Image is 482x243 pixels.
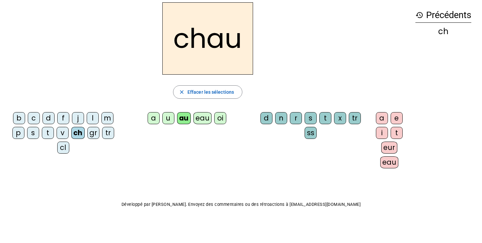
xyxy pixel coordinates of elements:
div: eau [380,156,399,168]
div: s [305,112,317,124]
div: gr [87,127,99,139]
div: c [28,112,40,124]
div: l [87,112,99,124]
div: b [13,112,25,124]
div: t [42,127,54,139]
div: d [43,112,55,124]
div: m [101,112,113,124]
div: eur [381,142,397,154]
div: ch [415,27,471,35]
div: v [57,127,69,139]
mat-icon: history [415,11,423,19]
div: cl [57,142,69,154]
div: f [57,112,69,124]
span: Effacer les sélections [187,88,234,96]
p: Développé par [PERSON_NAME]. Envoyez des commentaires ou des rétroactions à [EMAIL_ADDRESS][DOMAI... [5,200,477,209]
div: r [290,112,302,124]
div: oi [214,112,226,124]
h3: Précédents [415,8,471,23]
h2: chau [162,2,253,75]
div: ch [71,127,85,139]
mat-icon: close [179,89,185,95]
div: n [275,112,287,124]
div: t [319,112,331,124]
div: au [177,112,191,124]
div: a [376,112,388,124]
div: tr [102,127,114,139]
div: t [391,127,403,139]
div: a [148,112,160,124]
div: d [260,112,272,124]
div: e [391,112,403,124]
div: tr [349,112,361,124]
div: ss [305,127,317,139]
button: Effacer les sélections [173,85,242,99]
div: x [334,112,346,124]
div: j [72,112,84,124]
div: i [376,127,388,139]
div: p [12,127,24,139]
div: eau [193,112,212,124]
div: u [162,112,174,124]
div: s [27,127,39,139]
